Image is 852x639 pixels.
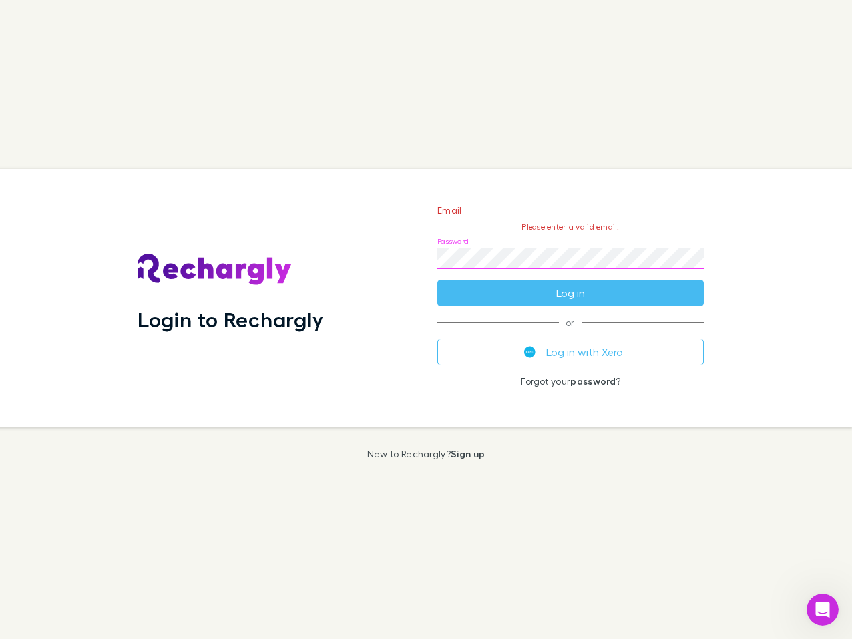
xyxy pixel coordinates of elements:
[437,322,704,323] span: or
[437,376,704,387] p: Forgot your ?
[570,375,616,387] a: password
[437,280,704,306] button: Log in
[367,449,485,459] p: New to Rechargly?
[524,346,536,358] img: Xero's logo
[451,448,485,459] a: Sign up
[138,307,323,332] h1: Login to Rechargly
[437,339,704,365] button: Log in with Xero
[807,594,839,626] iframe: Intercom live chat
[138,254,292,286] img: Rechargly's Logo
[437,222,704,232] p: Please enter a valid email.
[437,236,469,246] label: Password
